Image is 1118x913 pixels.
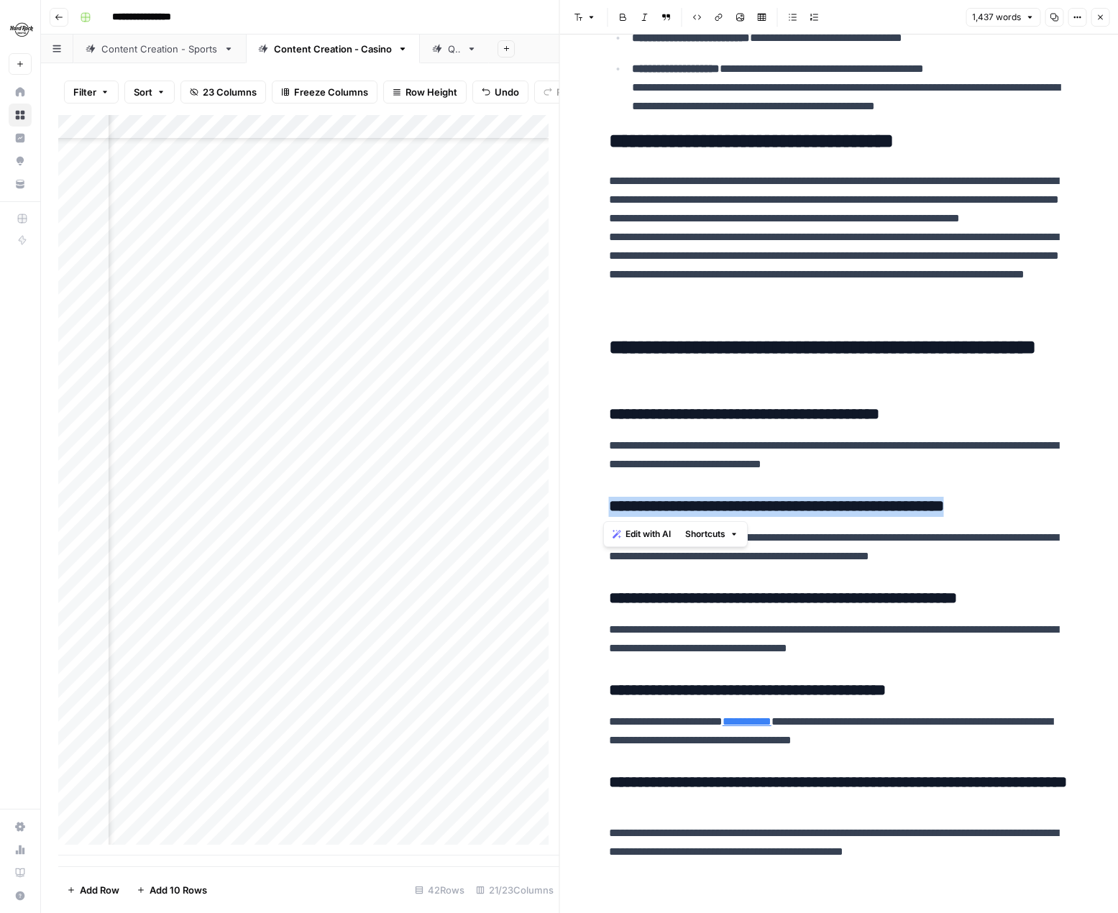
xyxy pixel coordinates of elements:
[124,81,175,104] button: Sort
[685,528,725,541] span: Shortcuts
[420,35,489,63] a: QA
[9,127,32,150] a: Insights
[9,12,32,47] button: Workspace: Hard Rock Digital
[272,81,377,104] button: Freeze Columns
[128,878,216,901] button: Add 10 Rows
[274,42,392,56] div: Content Creation - Casino
[203,85,257,99] span: 23 Columns
[58,878,128,901] button: Add Row
[966,8,1040,27] button: 1,437 words
[9,104,32,127] a: Browse
[9,17,35,42] img: Hard Rock Digital Logo
[180,81,266,104] button: 23 Columns
[405,85,457,99] span: Row Height
[472,81,528,104] button: Undo
[9,81,32,104] a: Home
[9,173,32,196] a: Your Data
[448,42,461,56] div: QA
[150,883,207,897] span: Add 10 Rows
[64,81,119,104] button: Filter
[73,85,96,99] span: Filter
[470,878,559,901] div: 21/23 Columns
[9,150,32,173] a: Opportunities
[294,85,368,99] span: Freeze Columns
[101,42,218,56] div: Content Creation - Sports
[383,81,467,104] button: Row Height
[972,11,1021,24] span: 1,437 words
[409,878,470,901] div: 42 Rows
[134,85,152,99] span: Sort
[607,525,677,543] button: Edit with AI
[9,838,32,861] a: Usage
[534,81,589,104] button: Redo
[9,861,32,884] a: Learning Hub
[80,883,119,897] span: Add Row
[495,85,519,99] span: Undo
[246,35,420,63] a: Content Creation - Casino
[679,525,744,543] button: Shortcuts
[9,815,32,838] a: Settings
[73,35,246,63] a: Content Creation - Sports
[9,884,32,907] button: Help + Support
[626,528,671,541] span: Edit with AI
